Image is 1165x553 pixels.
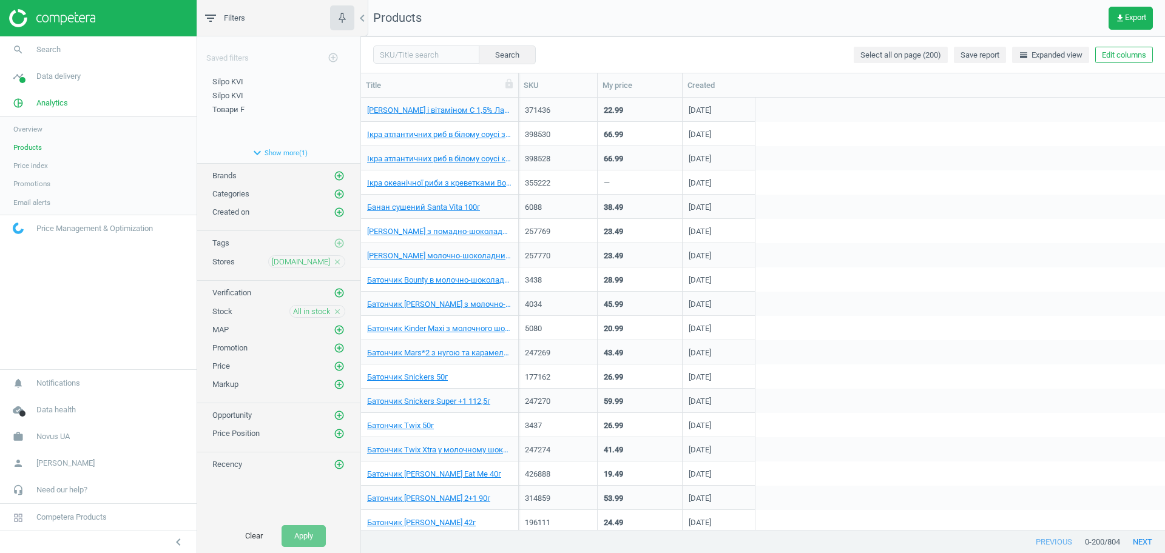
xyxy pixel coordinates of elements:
[604,396,623,407] div: 59.99
[367,444,512,455] a: Батончик Twix Xtra у молочному шоколаді 75г
[689,396,711,411] div: [DATE]
[367,323,512,334] a: Батончик Kinder Maxi з молочного шоколаду 21г
[525,105,591,116] div: 371436
[36,512,107,523] span: Competera Products
[334,343,345,354] i: add_circle_outline
[604,323,623,334] div: 20.99
[321,45,345,70] button: add_circle_outline
[212,238,229,247] span: Tags
[689,178,711,193] div: [DATE]
[13,124,42,134] span: Overview
[333,237,345,249] button: add_circle_outline
[604,444,623,455] div: 41.49
[525,250,591,261] div: 257770
[367,396,490,407] a: Батончик Snickers Super +1 112,5г
[334,361,345,372] i: add_circle_outline
[7,452,30,475] i: person
[212,171,237,180] span: Brands
[367,226,512,237] a: [PERSON_NAME] з помадно-шоколадною начинкою 43г
[333,342,345,354] button: add_circle_outline
[36,458,95,469] span: [PERSON_NAME]
[689,372,711,387] div: [DATE]
[212,460,242,469] span: Recency
[212,307,232,316] span: Stock
[212,343,248,352] span: Promotion
[361,98,1165,530] div: grid
[1085,537,1104,548] span: 0 - 200
[334,410,345,421] i: add_circle_outline
[333,427,345,440] button: add_circle_outline
[373,10,422,25] span: Products
[333,307,342,316] i: close
[212,380,238,389] span: Markup
[7,65,30,88] i: timeline
[479,45,536,64] button: Search
[367,347,512,358] a: Батончик Mars*2 з нугою та карамеллю 70г
[212,91,243,100] span: Silpo KVI
[212,325,229,334] span: MAP
[689,226,711,241] div: [DATE]
[13,142,42,152] span: Products
[212,429,260,438] span: Price Position
[525,153,591,164] div: 398528
[36,404,76,415] span: Data health
[333,324,345,336] button: add_circle_outline
[689,250,711,266] div: [DATE]
[604,250,623,261] div: 23.49
[604,226,623,237] div: 23.49
[13,198,50,207] span: Email alerts
[36,378,80,389] span: Notifications
[333,188,345,200] button: add_circle_outline
[689,202,711,217] div: [DATE]
[367,372,448,383] a: Батончик Snickers 50г
[333,258,342,266] i: close
[689,420,711,435] div: [DATE]
[373,45,479,64] input: SKU/Title search
[7,92,30,115] i: pie_chart_outlined
[689,469,711,484] div: [DATE]
[1115,13,1125,23] i: get_app
[604,347,623,358] div: 43.49
[333,360,345,372] button: add_circle_outline
[367,105,512,116] a: [PERSON_NAME] і вітаміном С 1,5% Лактонія Імун Пляшка 0,100 г
[689,275,711,290] div: [DATE]
[689,299,711,314] div: [DATE]
[36,223,153,234] span: Price Management & Optimization
[525,323,591,334] div: 5080
[334,189,345,199] i: add_circle_outline
[203,11,218,25] i: filter_list
[334,238,345,249] i: add_circle_outline
[1012,47,1089,64] button: horizontal_splitExpanded view
[525,275,591,286] div: 3438
[689,444,711,460] div: [DATE]
[7,478,30,501] i: headset_mic
[7,372,30,395] i: notifications
[524,80,592,91] div: SKU
[232,525,275,547] button: Clear
[604,202,623,213] div: 38.49
[212,207,249,216] span: Created on
[367,469,501,480] a: Батончик [PERSON_NAME] Eat Me 40г
[604,153,623,164] div: 66.99
[13,179,50,189] span: Promotions
[367,275,512,286] a: Батончик Bounty в молочно-шоколадній глазурі та кокосовою начинкою 57г
[328,52,339,63] i: add_circle_outline
[603,80,677,91] div: My price
[367,517,476,528] a: Батончик [PERSON_NAME] 42г
[36,44,61,55] span: Search
[604,517,623,528] div: 24.49
[689,129,711,144] div: [DATE]
[604,178,610,193] div: —
[1109,7,1153,30] button: get_appExport
[212,361,230,370] span: Price
[604,493,623,504] div: 53.99
[250,146,265,160] i: expand_more
[525,129,591,140] div: 398530
[9,9,95,27] img: ajHJNr6hYgQAAAAASUVORK5CYII=
[334,170,345,181] i: add_circle_outline
[282,525,326,547] button: Apply
[525,517,591,528] div: 196111
[687,80,751,91] div: Created
[333,206,345,218] button: add_circle_outline
[36,71,81,82] span: Data delivery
